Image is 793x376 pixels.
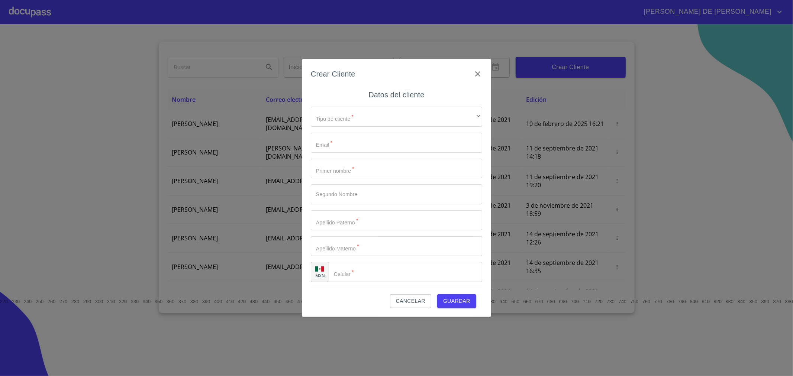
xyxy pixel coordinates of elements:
p: MXN [315,273,325,278]
img: R93DlvwvvjP9fbrDwZeCRYBHk45OWMq+AAOlFVsxT89f82nwPLnD58IP7+ANJEaWYhP0Tx8kkA0WlQMPQsAAgwAOmBj20AXj6... [315,266,324,272]
span: Cancelar [396,296,425,306]
span: Guardar [443,296,470,306]
div: ​ [311,107,482,127]
button: Guardar [437,294,476,308]
h6: Datos del cliente [368,89,424,101]
h6: Crear Cliente [311,68,355,80]
button: Cancelar [390,294,431,308]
